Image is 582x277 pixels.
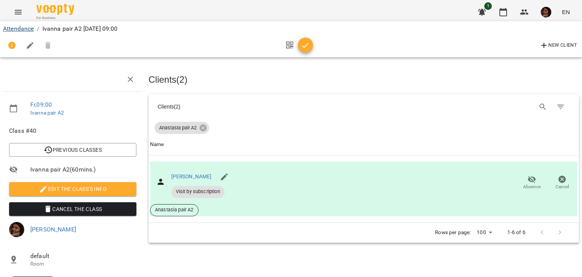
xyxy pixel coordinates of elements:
span: Previous Classes [15,145,130,154]
div: 100 [474,227,495,238]
button: Edit the class's Info [9,182,136,196]
p: Rows per page: [435,229,471,236]
a: [PERSON_NAME] [30,226,76,233]
h3: Clients ( 2 ) [149,75,579,85]
span: Anastasia pair A2 [155,124,201,131]
span: Class #40 [9,126,136,135]
span: Cancel [555,184,569,190]
span: EN [562,8,570,16]
a: [PERSON_NAME] [171,173,212,179]
button: Previous Classes [9,143,136,157]
div: Table Toolbar [149,94,579,119]
img: 1fc214d254c9ebcc1512714c95a846eb.jpeg [9,222,24,237]
nav: breadcrumb [3,24,579,33]
div: Clients ( 2 ) [158,103,357,110]
span: Cancel the class [15,205,130,214]
span: default [30,252,136,261]
button: Cancel [547,172,577,194]
button: Filter [552,98,570,116]
p: Room [30,260,136,268]
img: 1fc214d254c9ebcc1512714c95a846eb.jpeg [541,7,551,17]
span: Name [150,140,577,149]
a: Ivanna pair A2 [30,110,64,116]
span: For Business [36,16,74,20]
span: Edit the class's Info [15,184,130,194]
div: Name [150,140,164,149]
button: New Client [538,39,579,52]
span: Absence [523,184,541,190]
p: 1-6 of 6 [507,229,526,236]
button: Absence [517,172,547,194]
span: Visit by subscription [171,188,225,195]
p: Ivanna pair A2 [DATE] 09:00 [42,24,118,33]
span: Ivanna pair A2 ( 60 mins. ) [30,165,136,174]
button: EN [559,5,573,19]
div: Sort [150,140,164,149]
span: 1 [484,2,492,10]
span: New Client [540,41,577,50]
button: Cancel the class [9,202,136,216]
a: Fr , 09:00 [30,101,52,108]
img: Voopty Logo [36,4,74,15]
li: / [37,24,39,33]
button: Search [534,98,552,116]
button: Menu [9,3,27,21]
a: Attendance [3,25,34,32]
div: Anastasia pair A2 [155,122,209,134]
span: Anastasia pair A2 [150,206,198,213]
